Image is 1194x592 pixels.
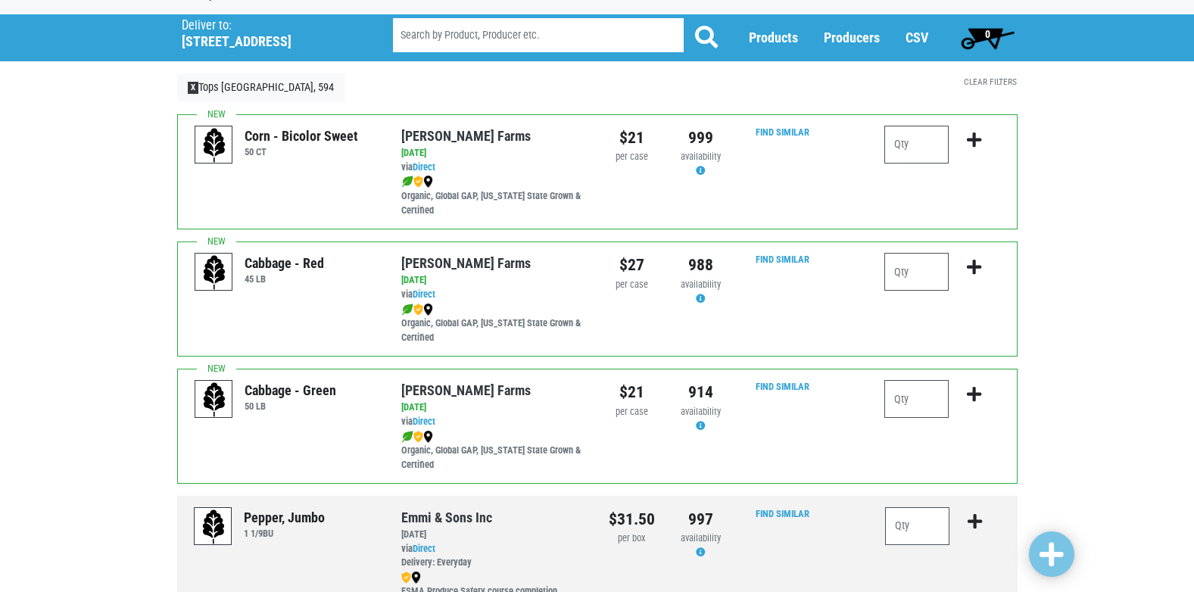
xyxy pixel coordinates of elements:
[401,528,586,542] div: [DATE]
[401,288,585,302] div: via
[756,126,809,138] a: Find Similar
[195,381,233,419] img: placeholder-variety-43d6402dacf2d531de610a020419775a.svg
[884,126,949,164] input: Qty
[401,542,586,571] div: via
[401,273,585,288] div: [DATE]
[244,507,325,528] div: Pepper, Jumbo
[609,405,655,419] div: per case
[413,416,435,427] a: Direct
[756,254,809,265] a: Find Similar
[411,572,421,584] img: map_marker-0e94453035b3232a4d21701695807de9.png
[609,253,655,277] div: $27
[413,176,423,188] img: safety-e55c860ca8c00a9c171001a62a92dabd.png
[954,23,1021,53] a: 0
[423,176,433,188] img: map_marker-0e94453035b3232a4d21701695807de9.png
[401,415,585,429] div: via
[678,126,724,150] div: 999
[681,151,721,162] span: availability
[401,146,585,160] div: [DATE]
[195,254,233,291] img: placeholder-variety-43d6402dacf2d531de610a020419775a.svg
[884,380,949,418] input: Qty
[245,273,324,285] h6: 45 LB
[824,30,880,45] a: Producers
[401,431,413,443] img: leaf-e5c59151409436ccce96b2ca1b28e03c.png
[609,150,655,164] div: per case
[678,507,724,531] div: 997
[401,509,492,525] a: Emmi & Sons Inc
[245,146,358,157] h6: 50 CT
[401,429,585,472] div: Organic, Global GAP, [US_STATE] State Grown & Certified
[609,380,655,404] div: $21
[182,33,354,50] h5: [STREET_ADDRESS]
[182,14,366,50] span: Tops Mexico, 594 (3385 Main St, Mexico, NY 13114, USA)
[401,302,585,345] div: Organic, Global GAP, [US_STATE] State Grown & Certified
[413,304,423,316] img: safety-e55c860ca8c00a9c171001a62a92dabd.png
[423,304,433,316] img: map_marker-0e94453035b3232a4d21701695807de9.png
[609,531,655,546] div: per box
[413,161,435,173] a: Direct
[177,73,345,102] a: XTops [GEOGRAPHIC_DATA], 594
[906,30,928,45] a: CSV
[885,507,950,545] input: Qty
[401,160,585,175] div: via
[609,278,655,292] div: per case
[401,400,585,415] div: [DATE]
[245,380,336,400] div: Cabbage - Green
[756,508,809,519] a: Find Similar
[681,532,721,544] span: availability
[401,128,531,144] a: [PERSON_NAME] Farms
[188,82,199,94] span: X
[401,572,411,584] img: safety-e55c860ca8c00a9c171001a62a92dabd.png
[401,556,586,570] div: Delivery: Everyday
[678,253,724,277] div: 988
[195,508,232,546] img: placeholder-variety-43d6402dacf2d531de610a020419775a.svg
[182,18,354,33] p: Deliver to:
[985,28,990,40] span: 0
[413,288,435,300] a: Direct
[678,380,724,404] div: 914
[195,126,233,164] img: placeholder-variety-43d6402dacf2d531de610a020419775a.svg
[749,30,798,45] a: Products
[756,381,809,392] a: Find Similar
[681,406,721,417] span: availability
[244,528,325,539] h6: 1 1/9BU
[245,126,358,146] div: Corn - Bicolor Sweet
[401,304,413,316] img: leaf-e5c59151409436ccce96b2ca1b28e03c.png
[393,18,684,52] input: Search by Product, Producer etc.
[884,253,949,291] input: Qty
[245,253,324,273] div: Cabbage - Red
[609,507,655,531] div: $31.50
[609,126,655,150] div: $21
[401,255,531,271] a: [PERSON_NAME] Farms
[964,76,1017,87] a: Clear Filters
[681,279,721,290] span: availability
[401,176,413,188] img: leaf-e5c59151409436ccce96b2ca1b28e03c.png
[413,543,435,554] a: Direct
[245,400,336,412] h6: 50 LB
[413,431,423,443] img: safety-e55c860ca8c00a9c171001a62a92dabd.png
[423,431,433,443] img: map_marker-0e94453035b3232a4d21701695807de9.png
[401,382,531,398] a: [PERSON_NAME] Farms
[401,175,585,218] div: Organic, Global GAP, [US_STATE] State Grown & Certified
